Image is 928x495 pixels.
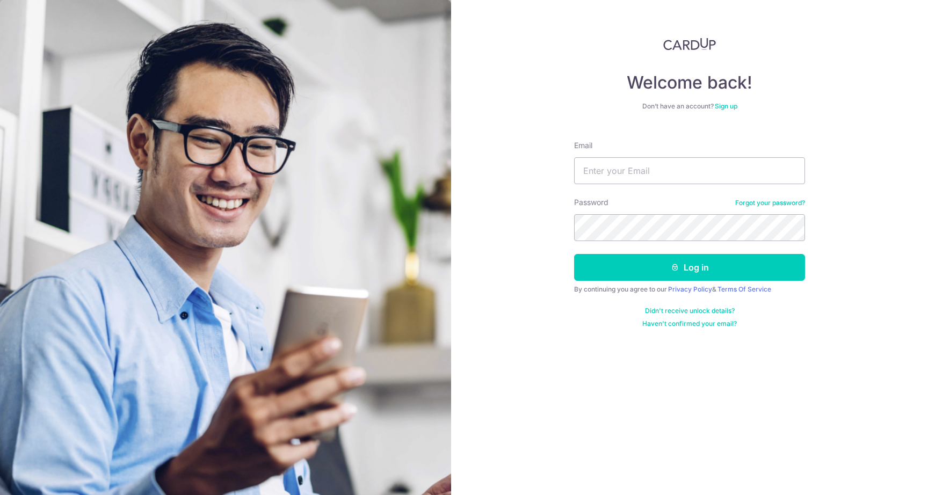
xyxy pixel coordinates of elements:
[574,157,805,184] input: Enter your Email
[574,285,805,294] div: By continuing you agree to our &
[735,199,805,207] a: Forgot your password?
[717,285,771,293] a: Terms Of Service
[645,307,735,315] a: Didn't receive unlock details?
[574,72,805,93] h4: Welcome back!
[642,319,737,328] a: Haven't confirmed your email?
[663,38,716,50] img: CardUp Logo
[574,102,805,111] div: Don’t have an account?
[574,140,592,151] label: Email
[715,102,737,110] a: Sign up
[574,197,608,208] label: Password
[668,285,712,293] a: Privacy Policy
[574,254,805,281] button: Log in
